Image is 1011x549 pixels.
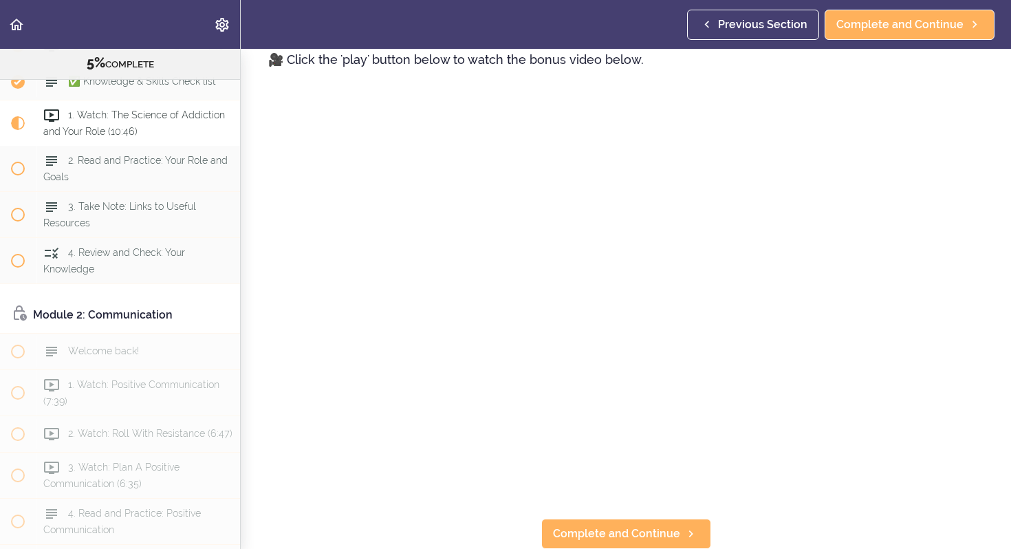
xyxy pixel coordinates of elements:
[43,462,180,488] span: 3. Watch: Plan A Positive Communication (6:35)
[43,379,219,406] span: 1. Watch: Positive Communication (7:39)
[553,526,680,542] span: Complete and Continue
[68,76,216,87] span: ✅ Knowledge & Skills Check list
[541,519,711,549] a: Complete and Continue
[43,247,185,274] span: 4. Review and Check: Your Knowledge
[17,54,223,72] div: COMPLETE
[43,508,201,535] span: 4. Read and Practice: Positive Communication
[214,17,230,33] svg: Settings Menu
[43,155,228,182] span: 2. Read and Practice: Your Role and Goals
[87,54,105,71] span: 5%
[268,94,983,497] iframe: Video Player
[43,109,225,136] span: 1. Watch: The Science of Addiction and Your Role (10:46)
[836,17,964,33] span: Complete and Continue
[68,345,139,356] span: Welcome back!
[68,428,232,439] span: 2. Watch: Roll With Resistance (6:47)
[718,17,807,33] span: Previous Section
[687,10,819,40] a: Previous Section
[268,53,983,67] h4: 🎥 Click the 'play' button below to watch the bonus video below.
[43,201,196,228] span: 3. Take Note: Links to Useful Resources
[825,10,994,40] a: Complete and Continue
[8,17,25,33] svg: Back to course curriculum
